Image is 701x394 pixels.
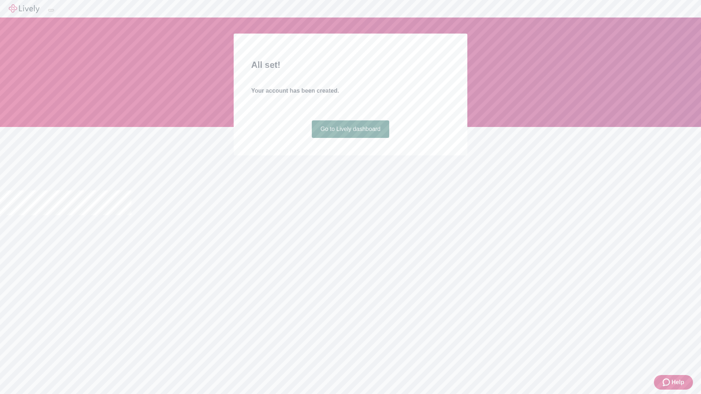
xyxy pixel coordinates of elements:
[671,378,684,387] span: Help
[654,375,693,390] button: Zendesk support iconHelp
[663,378,671,387] svg: Zendesk support icon
[251,58,450,72] h2: All set!
[251,86,450,95] h4: Your account has been created.
[312,120,390,138] a: Go to Lively dashboard
[9,4,39,13] img: Lively
[48,9,54,11] button: Log out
